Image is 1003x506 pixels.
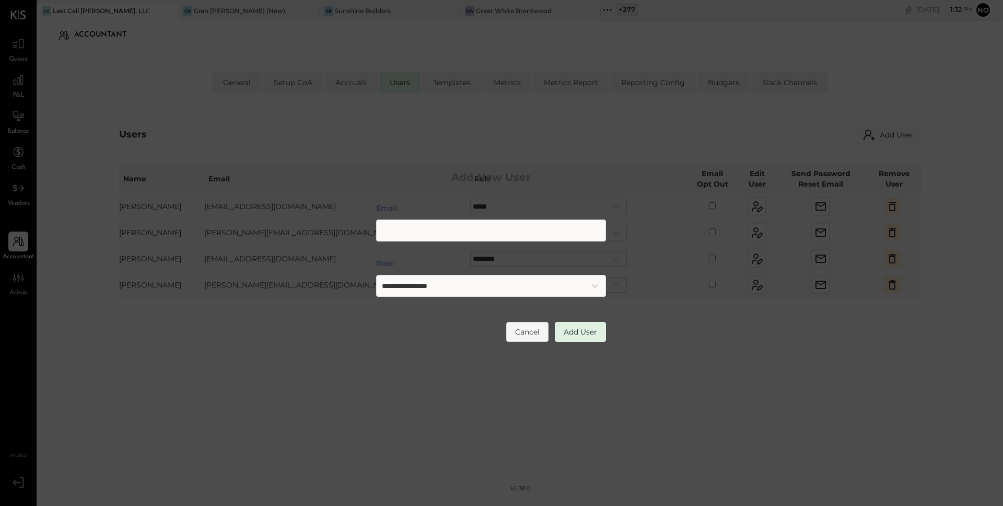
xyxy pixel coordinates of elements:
[376,258,606,269] label: Role:
[555,322,606,342] button: Add User
[360,148,622,358] div: Add User Modal
[376,164,606,190] h2: Add New User
[376,203,606,213] label: Email:
[506,322,549,342] button: Cancel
